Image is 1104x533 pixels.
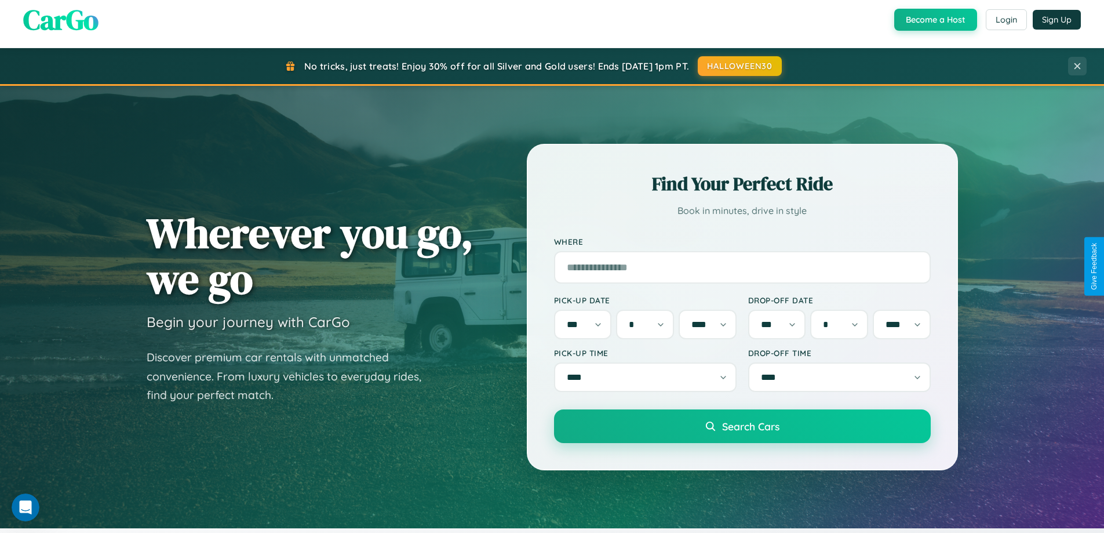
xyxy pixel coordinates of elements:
h1: Wherever you go, we go [147,210,473,302]
label: Drop-off Date [748,295,931,305]
button: Become a Host [894,9,977,31]
span: CarGo [23,1,99,39]
span: Search Cars [722,420,779,433]
h2: Find Your Perfect Ride [554,171,931,197]
p: Discover premium car rentals with unmatched convenience. From luxury vehicles to everyday rides, ... [147,348,436,405]
h3: Begin your journey with CarGo [147,313,350,331]
label: Drop-off Time [748,348,931,358]
button: Search Cars [554,409,931,443]
label: Pick-up Date [554,295,737,305]
span: No tricks, just treats! Enjoy 30% off for all Silver and Gold users! Ends [DATE] 1pm PT. [304,60,689,72]
label: Where [554,237,931,246]
iframe: Intercom live chat [12,494,39,521]
button: Login [986,9,1027,30]
p: Book in minutes, drive in style [554,202,931,219]
button: Sign Up [1033,10,1081,30]
div: Give Feedback [1090,243,1098,290]
button: HALLOWEEN30 [698,56,782,76]
label: Pick-up Time [554,348,737,358]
